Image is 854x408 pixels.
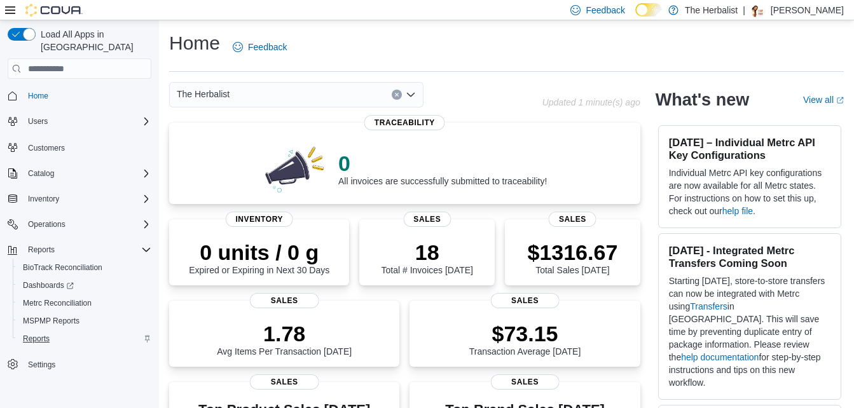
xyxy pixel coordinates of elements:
[527,240,617,265] p: $1316.67
[3,241,156,259] button: Reports
[23,242,151,257] span: Reports
[23,139,151,155] span: Customers
[23,191,151,207] span: Inventory
[23,316,79,326] span: MSPMP Reports
[23,334,50,344] span: Reports
[262,143,328,194] img: 0
[656,90,749,110] h2: What's new
[743,3,745,18] p: |
[13,276,156,294] a: Dashboards
[681,352,759,362] a: help documentation
[549,212,596,227] span: Sales
[25,4,83,17] img: Cova
[18,331,151,346] span: Reports
[3,165,156,182] button: Catalog
[228,34,292,60] a: Feedback
[18,296,151,311] span: Metrc Reconciliation
[169,31,220,56] h1: Home
[3,190,156,208] button: Inventory
[28,194,59,204] span: Inventory
[23,242,60,257] button: Reports
[18,313,85,329] a: MSPMP Reports
[750,3,766,18] div: Mayra Robinson
[13,330,156,348] button: Reports
[364,115,445,130] span: Traceability
[13,294,156,312] button: Metrc Reconciliation
[338,151,547,176] p: 0
[469,321,581,346] p: $73.15
[338,151,547,186] div: All invoices are successfully submitted to traceability!
[23,166,59,181] button: Catalog
[23,114,53,129] button: Users
[28,91,48,101] span: Home
[586,4,624,17] span: Feedback
[23,166,151,181] span: Catalog
[217,321,352,346] p: 1.78
[189,240,329,275] div: Expired or Expiring in Next 30 Days
[3,355,156,374] button: Settings
[403,212,451,227] span: Sales
[23,217,151,232] span: Operations
[490,374,560,390] span: Sales
[392,90,402,100] button: Clear input
[3,86,156,105] button: Home
[250,293,319,308] span: Sales
[382,240,473,275] div: Total # Invoices [DATE]
[722,206,753,216] a: help file
[803,95,844,105] a: View allExternal link
[28,143,65,153] span: Customers
[23,280,74,290] span: Dashboards
[28,219,65,229] span: Operations
[23,217,71,232] button: Operations
[3,138,156,156] button: Customers
[690,301,727,311] a: Transfers
[3,112,156,130] button: Users
[18,331,55,346] a: Reports
[771,3,844,18] p: [PERSON_NAME]
[469,321,581,357] div: Transaction Average [DATE]
[669,136,830,161] h3: [DATE] – Individual Metrc API Key Configurations
[635,3,662,17] input: Dark Mode
[23,357,60,372] a: Settings
[13,312,156,330] button: MSPMP Reports
[28,245,55,255] span: Reports
[28,116,48,126] span: Users
[18,278,151,293] span: Dashboards
[542,97,640,107] p: Updated 1 minute(s) ago
[836,97,844,104] svg: External link
[406,90,416,100] button: Open list of options
[18,296,97,311] a: Metrc Reconciliation
[18,260,151,275] span: BioTrack Reconciliation
[18,260,107,275] a: BioTrack Reconciliation
[28,360,55,370] span: Settings
[177,86,230,102] span: The Herbalist
[36,28,151,53] span: Load All Apps in [GEOGRAPHIC_DATA]
[669,167,830,217] p: Individual Metrc API key configurations are now available for all Metrc states. For instructions ...
[8,81,151,407] nav: Complex example
[28,168,54,179] span: Catalog
[13,259,156,276] button: BioTrack Reconciliation
[23,88,151,104] span: Home
[23,114,151,129] span: Users
[248,41,287,53] span: Feedback
[527,240,617,275] div: Total Sales [DATE]
[23,298,92,308] span: Metrc Reconciliation
[189,240,329,265] p: 0 units / 0 g
[23,357,151,372] span: Settings
[23,88,53,104] a: Home
[225,212,293,227] span: Inventory
[3,215,156,233] button: Operations
[23,191,64,207] button: Inventory
[23,140,70,156] a: Customers
[23,262,102,273] span: BioTrack Reconciliation
[669,244,830,269] h3: [DATE] - Integrated Metrc Transfers Coming Soon
[669,275,830,389] p: Starting [DATE], store-to-store transfers can now be integrated with Metrc using in [GEOGRAPHIC_D...
[250,374,319,390] span: Sales
[217,321,352,357] div: Avg Items Per Transaction [DATE]
[18,278,79,293] a: Dashboards
[490,293,560,308] span: Sales
[382,240,473,265] p: 18
[18,313,151,329] span: MSPMP Reports
[685,3,738,18] p: The Herbalist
